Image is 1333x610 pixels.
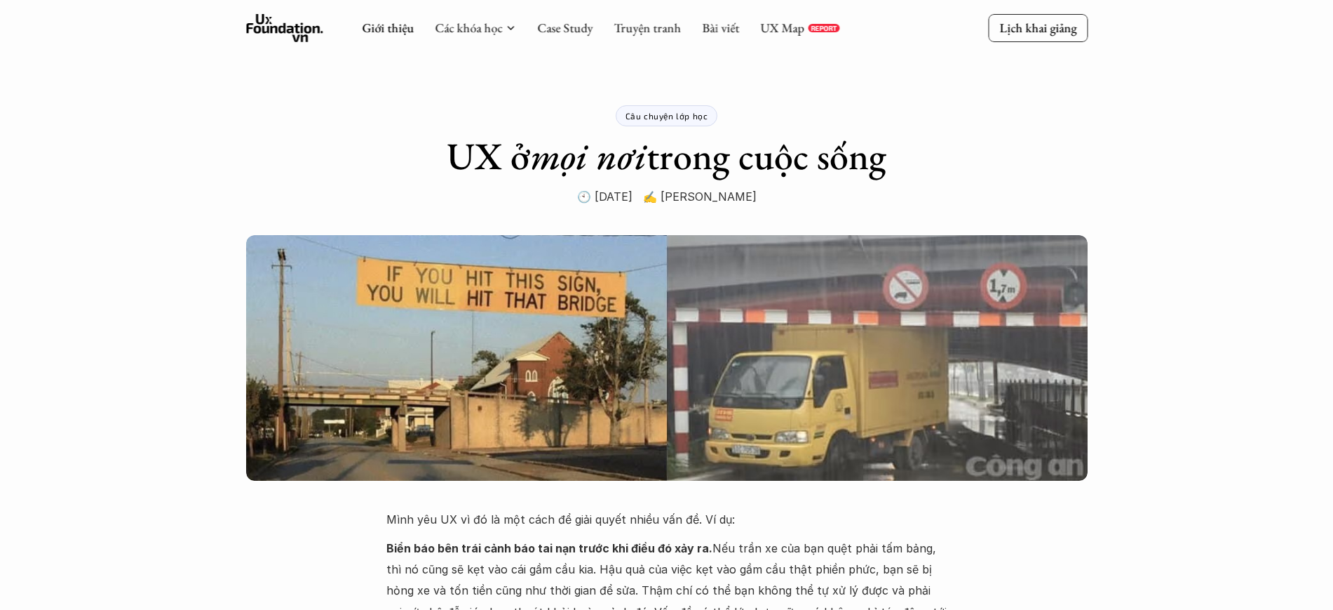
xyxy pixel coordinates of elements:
[435,20,502,36] a: Các khóa học
[386,509,947,530] p: Mình yêu UX vì đó là một cách để giải quyết nhiều vấn đề. Ví dụ:
[811,24,837,32] p: REPORT
[530,131,647,180] em: mọi nơi
[537,20,593,36] a: Case Study
[808,24,839,32] a: REPORT
[988,14,1088,41] a: Lịch khai giảng
[625,111,708,121] p: Câu chuyện lớp học
[447,133,886,179] h1: UX ở trong cuộc sống
[614,20,681,36] a: Truyện tranh
[386,541,712,555] strong: Biển báo bên trái cảnh báo tai nạn trước khi điều đó xảy ra.
[702,20,739,36] a: Bài viết
[999,20,1076,36] p: Lịch khai giảng
[577,186,757,207] p: 🕙 [DATE] ✍️ [PERSON_NAME]
[362,20,414,36] a: Giới thiệu
[760,20,804,36] a: UX Map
